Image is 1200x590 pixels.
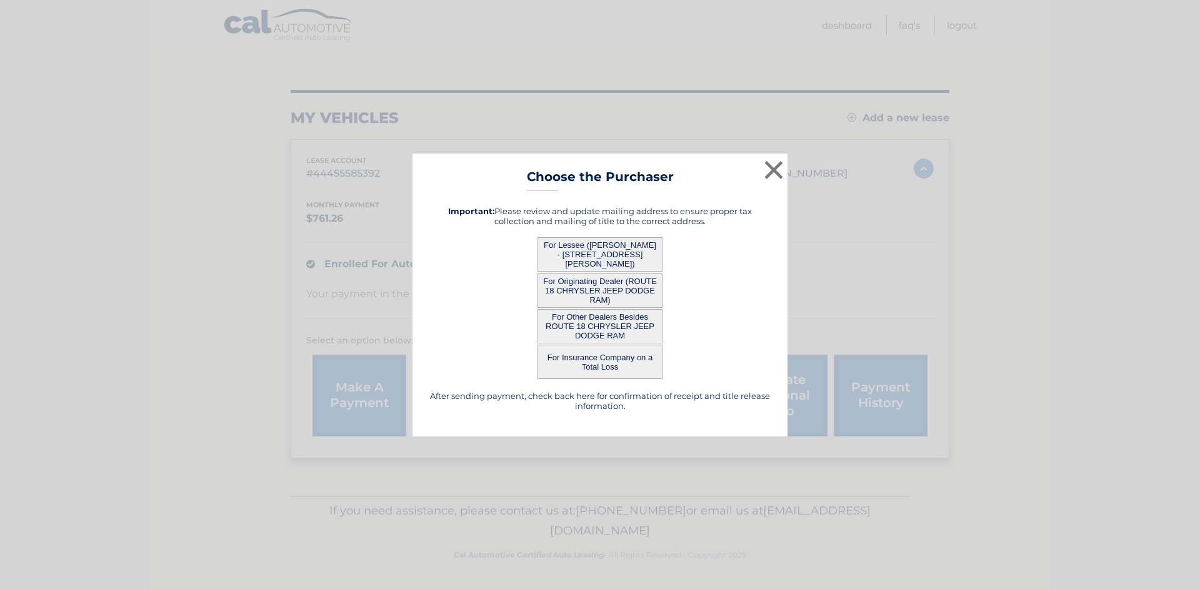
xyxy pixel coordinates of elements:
[428,391,772,411] h5: After sending payment, check back here for confirmation of receipt and title release information.
[537,237,662,272] button: For Lessee ([PERSON_NAME] - [STREET_ADDRESS][PERSON_NAME])
[527,169,674,191] h3: Choose the Purchaser
[537,345,662,379] button: For Insurance Company on a Total Loss
[537,309,662,343] button: For Other Dealers Besides ROUTE 18 CHRYSLER JEEP DODGE RAM
[428,206,772,226] h5: Please review and update mailing address to ensure proper tax collection and mailing of title to ...
[448,206,494,216] strong: Important:
[537,273,662,308] button: For Originating Dealer (ROUTE 18 CHRYSLER JEEP DODGE RAM)
[761,157,786,182] button: ×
